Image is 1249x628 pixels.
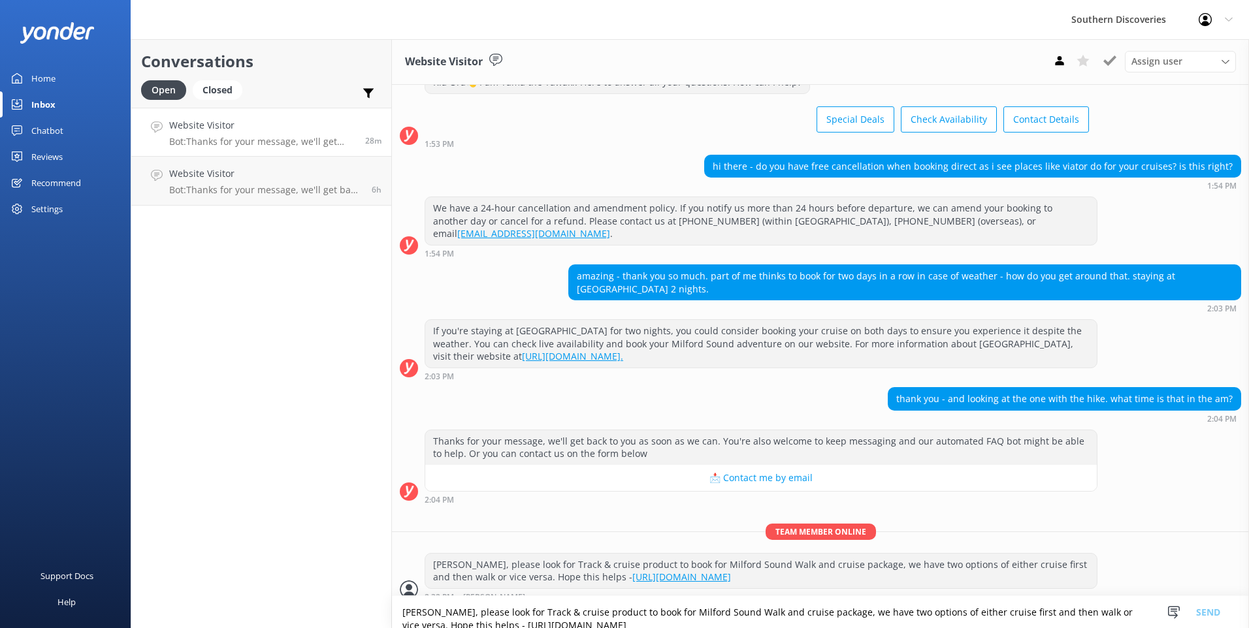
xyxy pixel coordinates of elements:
[568,304,1241,313] div: Sep 14 2025 02:03pm (UTC +12:00) Pacific/Auckland
[31,91,56,118] div: Inbox
[425,197,1097,245] div: We have a 24-hour cancellation and amendment policy. If you notify us more than 24 hours before d...
[425,371,1097,381] div: Sep 14 2025 02:03pm (UTC +12:00) Pacific/Auckland
[372,184,381,195] span: Sep 14 2025 07:56am (UTC +12:00) Pacific/Auckland
[766,524,876,540] span: Team member online
[901,106,997,133] button: Check Availability
[169,166,362,181] h4: Website Visitor
[425,140,454,148] strong: 1:53 PM
[425,139,1089,148] div: Sep 14 2025 01:53pm (UTC +12:00) Pacific/Auckland
[425,320,1097,368] div: If you're staying at [GEOGRAPHIC_DATA] for two nights, you could consider booking your cruise on ...
[57,589,76,615] div: Help
[193,82,249,97] a: Closed
[425,496,454,504] strong: 2:04 PM
[169,136,355,148] p: Bot: Thanks for your message, we'll get back to you as soon as we can. You're also welcome to kee...
[365,135,381,146] span: Sep 14 2025 02:04pm (UTC +12:00) Pacific/Auckland
[463,593,525,602] span: [PERSON_NAME]
[193,80,242,100] div: Closed
[20,22,95,44] img: yonder-white-logo.png
[425,250,454,258] strong: 1:54 PM
[425,465,1097,491] button: 📩 Contact me by email
[31,118,63,144] div: Chatbot
[457,227,610,240] a: [EMAIL_ADDRESS][DOMAIN_NAME]
[425,249,1097,258] div: Sep 14 2025 01:54pm (UTC +12:00) Pacific/Auckland
[425,592,1097,602] div: Sep 14 2025 02:32pm (UTC +12:00) Pacific/Auckland
[1207,305,1237,313] strong: 2:03 PM
[31,65,56,91] div: Home
[141,49,381,74] h2: Conversations
[131,157,391,206] a: Website VisitorBot:Thanks for your message, we'll get back to you as soon as we can. You're also ...
[31,196,63,222] div: Settings
[425,593,454,602] strong: 2:32 PM
[31,144,63,170] div: Reviews
[888,414,1241,423] div: Sep 14 2025 02:04pm (UTC +12:00) Pacific/Auckland
[704,181,1241,190] div: Sep 14 2025 01:54pm (UTC +12:00) Pacific/Auckland
[705,155,1241,178] div: hi there - do you have free cancellation when booking direct as i see places like viator do for y...
[425,554,1097,588] div: [PERSON_NAME], please look for Track & cruise product to book for Milford Sound Walk and cruise p...
[425,373,454,381] strong: 2:03 PM
[41,563,93,589] div: Support Docs
[1131,54,1182,69] span: Assign user
[888,388,1241,410] div: thank you - and looking at the one with the hike. what time is that in the am?
[141,82,193,97] a: Open
[169,118,355,133] h4: Website Visitor
[131,108,391,157] a: Website VisitorBot:Thanks for your message, we'll get back to you as soon as we can. You're also ...
[522,350,623,362] a: [URL][DOMAIN_NAME].
[632,571,731,583] a: [URL][DOMAIN_NAME]
[569,265,1241,300] div: amazing - thank you so much. part of me thinks to book for two days in a row in case of weather -...
[405,54,483,71] h3: Website Visitor
[31,170,81,196] div: Recommend
[1125,51,1236,72] div: Assign User
[817,106,894,133] button: Special Deals
[425,430,1097,465] div: Thanks for your message, we'll get back to you as soon as we can. You're also welcome to keep mes...
[169,184,362,196] p: Bot: Thanks for your message, we'll get back to you as soon as we can. You're also welcome to kee...
[1003,106,1089,133] button: Contact Details
[425,495,1097,504] div: Sep 14 2025 02:04pm (UTC +12:00) Pacific/Auckland
[1207,182,1237,190] strong: 1:54 PM
[1207,415,1237,423] strong: 2:04 PM
[141,80,186,100] div: Open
